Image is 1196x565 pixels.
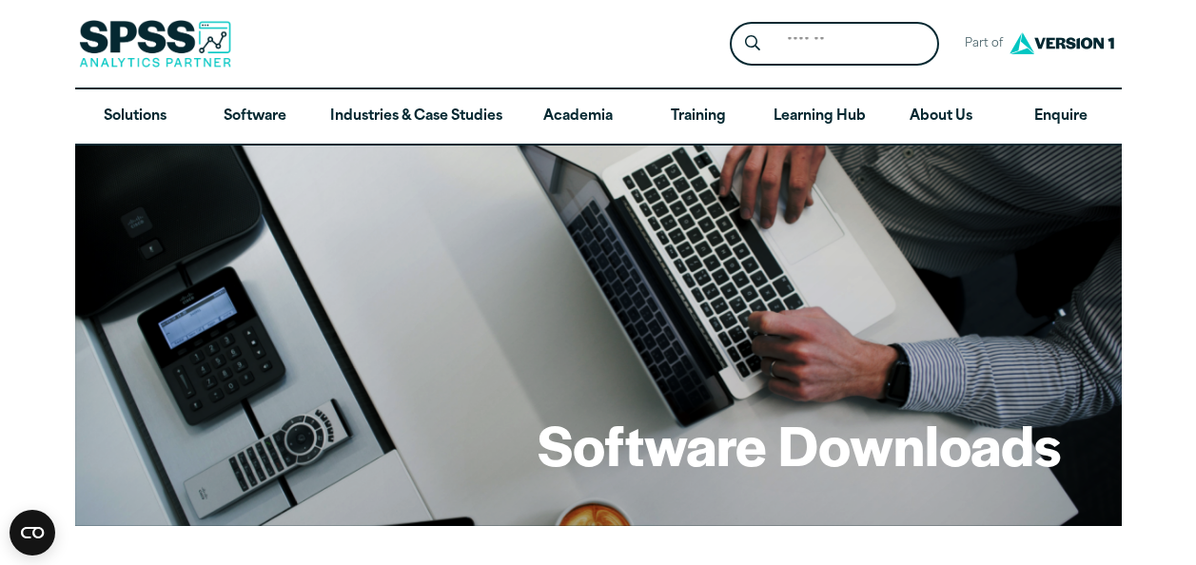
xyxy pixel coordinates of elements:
[881,89,1001,145] a: About Us
[637,89,757,145] a: Training
[79,20,231,68] img: SPSS Analytics Partner
[75,89,1122,145] nav: Desktop version of site main menu
[1005,26,1119,61] img: Version1 Logo
[730,22,939,67] form: Site Header Search Form
[745,35,760,51] svg: Search magnifying glass icon
[195,89,315,145] a: Software
[538,407,1061,481] h1: Software Downloads
[1001,89,1121,145] a: Enquire
[315,89,518,145] a: Industries & Case Studies
[954,30,1005,58] span: Part of
[10,510,55,555] button: Open CMP widget
[518,89,637,145] a: Academia
[758,89,881,145] a: Learning Hub
[735,27,770,62] button: Search magnifying glass icon
[75,89,195,145] a: Solutions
